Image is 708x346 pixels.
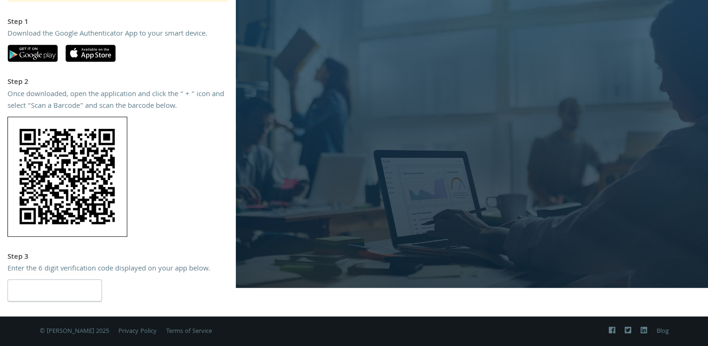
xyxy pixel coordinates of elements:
[66,45,116,62] img: apple-app-store.svg
[7,117,127,237] img: AAAAABJRU5ErkJggg==
[7,89,228,113] div: Once downloaded, open the application and click the “ + “ icon and select “Scan a Barcode” and sc...
[7,76,29,89] strong: Step 2
[7,263,228,276] div: Enter the 6 digit verification code displayed on your app below.
[657,326,669,337] a: Blog
[7,251,29,263] strong: Step 3
[118,326,157,337] a: Privacy Policy
[166,326,212,337] a: Terms of Service
[7,16,29,29] strong: Step 1
[7,45,58,62] img: google-play.svg
[40,326,109,337] span: © [PERSON_NAME] 2025
[7,29,228,41] div: Download the Google Authenticator App to your smart device.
